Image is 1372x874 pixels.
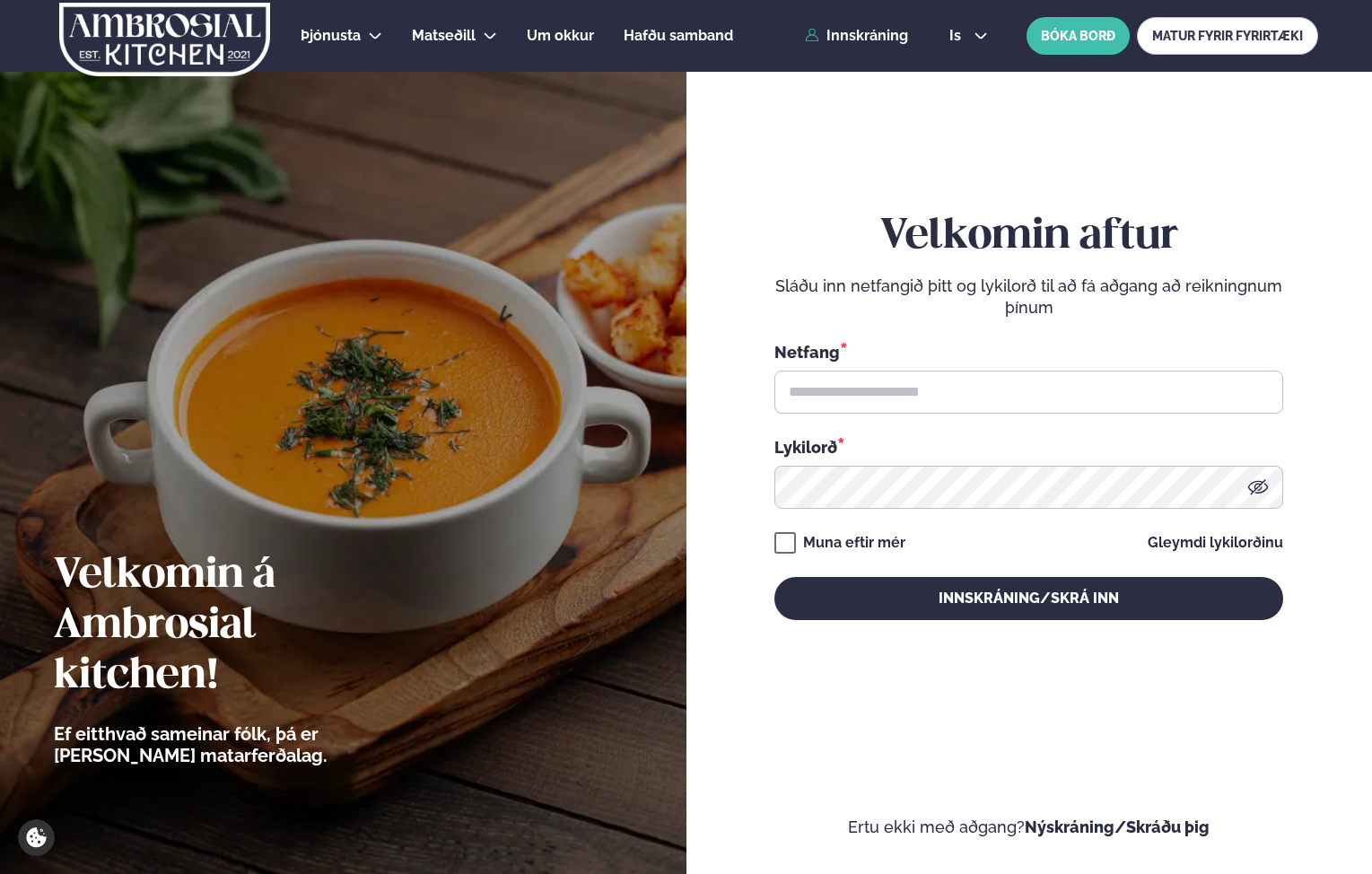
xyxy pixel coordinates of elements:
[774,275,1283,319] p: Sláðu inn netfangið þitt og lykilorð til að fá aðgang að reikningnum þínum
[412,25,476,47] a: Matseðill
[935,29,1002,43] button: is
[624,25,733,47] a: Hafðu samband
[624,27,733,44] span: Hafðu samband
[527,25,594,47] a: Um okkur
[740,817,1319,838] p: Ertu ekki með aðgang?
[805,28,908,44] a: Innskráning
[301,27,361,44] span: Þjónusta
[18,819,55,856] a: Cookie settings
[412,27,476,44] span: Matseðill
[774,212,1283,262] h2: Velkomin aftur
[774,577,1283,620] button: Innskráning/Skrá inn
[301,25,361,47] a: Þjónusta
[54,551,426,702] h2: Velkomin á Ambrosial kitchen!
[54,723,426,766] p: Ef eitthvað sameinar fólk, þá er [PERSON_NAME] matarferðalag.
[1025,817,1210,836] a: Nýskráning/Skráðu þig
[1137,17,1318,55] a: MATUR FYRIR FYRIRTÆKI
[774,340,1283,363] div: Netfang
[527,27,594,44] span: Um okkur
[57,3,272,76] img: logo
[774,435,1283,459] div: Lykilorð
[1027,17,1130,55] button: BÓKA BORÐ
[949,29,966,43] span: is
[1148,536,1283,550] a: Gleymdi lykilorðinu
